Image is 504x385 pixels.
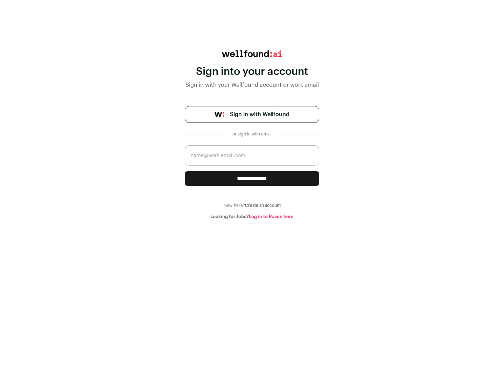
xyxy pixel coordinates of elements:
[230,110,289,119] span: Sign in with Wellfound
[185,106,319,123] a: Sign in with Wellfound
[249,214,294,219] a: Log in to Raven here
[185,203,319,208] div: New here?
[230,131,274,137] div: or sign in with email
[185,65,319,78] div: Sign into your account
[215,112,224,117] img: wellfound-symbol-flush-black-fb3c872781a75f747ccb3a119075da62bfe97bd399995f84a933054e44a575c4.png
[245,203,281,208] a: Create an account
[185,145,319,166] input: name@work-email.com
[222,50,282,57] img: wellfound:ai
[185,81,319,89] div: Sign in with your Wellfound account or work email
[185,214,319,219] div: Looking for Jobs?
